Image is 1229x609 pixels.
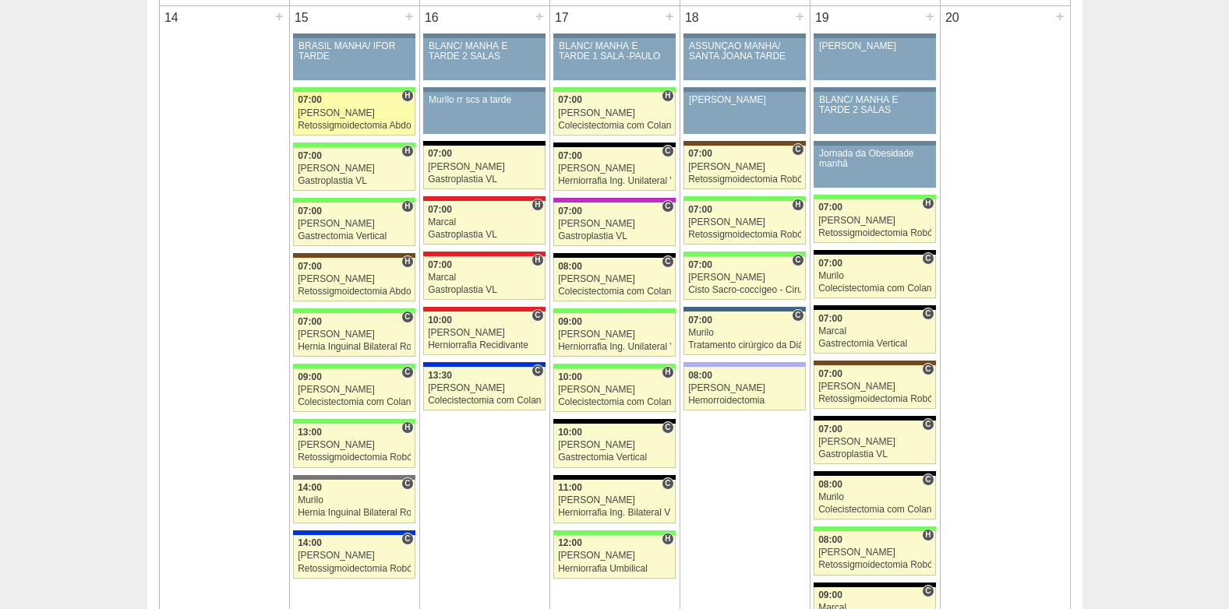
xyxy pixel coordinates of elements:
div: [PERSON_NAME] [298,385,411,395]
a: 07:00 [PERSON_NAME] Gastroplastia VL [423,146,545,189]
div: BLANC/ MANHÃ E TARDE 1 SALA -PAULO [559,41,670,62]
span: Hospital [532,199,543,211]
div: Key: Blanc [553,475,675,480]
span: 08:00 [818,534,842,545]
div: Key: Brasil [553,308,675,313]
a: C 07:00 [PERSON_NAME] Retossigmoidectomia Robótica [814,365,935,409]
div: Key: Blanc [553,143,675,147]
span: Consultório [922,252,934,265]
div: Murilo [818,271,931,281]
div: Key: Santa Joana [293,253,415,258]
div: BRASIL MANHÃ/ IFOR TARDE [298,41,410,62]
span: 10:00 [558,427,582,438]
span: 08:00 [558,261,582,272]
a: ASSUNÇÃO MANHÃ/ SANTA JOANA TARDE [683,38,805,80]
div: [PERSON_NAME] [428,328,541,338]
span: 10:00 [428,315,452,326]
div: Gastrectomia Vertical [558,452,671,463]
div: Hemorroidectomia [688,396,801,406]
div: [PERSON_NAME] [558,551,671,561]
span: 07:00 [428,259,452,270]
div: Cisto Sacro-coccígeo - Cirurgia [688,285,801,295]
div: Key: Christóvão da Gama [683,362,805,367]
a: C 07:00 Murilo Colecistectomia com Colangiografia VL [814,255,935,298]
span: 12:00 [558,537,582,548]
div: + [1054,6,1067,26]
span: Hospital [922,529,934,541]
span: Hospital [792,199,803,211]
div: Key: Brasil [683,196,805,201]
div: [PERSON_NAME] [688,273,801,283]
div: Key: Aviso [293,33,415,38]
div: Key: Assunção [423,307,545,312]
div: [PERSON_NAME] [558,274,671,284]
span: Consultório [662,200,673,213]
div: + [533,6,546,26]
span: 07:00 [818,313,842,324]
a: C 11:00 [PERSON_NAME] Herniorrafia Ing. Bilateral VL [553,480,675,523]
div: Herniorrafia Umbilical [558,564,671,574]
span: Consultório [401,366,413,378]
div: Herniorrafia Recidivante [428,340,541,350]
a: H 07:00 [PERSON_NAME] Retossigmoidectomia Robótica [814,199,935,243]
div: BLANC/ MANHÃ E TARDE 2 SALAS [819,95,931,115]
a: C 09:00 [PERSON_NAME] Colecistectomia com Colangiografia VL [293,368,415,412]
div: Gastroplastia VL [428,285,541,295]
div: Key: Brasil [553,530,675,535]
a: C 13:30 [PERSON_NAME] Colecistectomia com Colangiografia VL [423,367,545,410]
span: 07:00 [428,204,452,215]
div: [PERSON_NAME] [688,162,801,172]
span: 07:00 [818,368,842,379]
div: 16 [420,6,444,30]
span: Hospital [401,145,413,157]
div: Key: Brasil [293,198,415,202]
div: Key: Brasil [814,195,935,199]
div: Murilo [818,492,931,502]
a: C 07:00 Murilo Tratamento cirúrgico da Diástase do reto abdomem [683,312,805,355]
a: H 13:00 [PERSON_NAME] Retossigmoidectomia Robótica [293,424,415,467]
div: Key: Aviso [553,33,675,38]
span: Hospital [662,90,673,102]
div: Colecistectomia com Colangiografia VL [428,396,541,406]
span: Hospital [662,366,673,378]
div: Key: São Luiz - Itaim [293,530,415,535]
a: C 08:00 [PERSON_NAME] Colecistectomia com Colangiografia VL [553,258,675,301]
a: [PERSON_NAME] [683,92,805,134]
span: 07:00 [298,150,322,161]
div: [PERSON_NAME] [558,164,671,174]
span: Consultório [401,477,413,490]
div: [PERSON_NAME] [818,216,931,226]
div: Key: Blanc [814,471,935,476]
span: Hospital [401,200,413,213]
span: 07:00 [818,258,842,269]
a: C 10:00 [PERSON_NAME] Herniorrafia Recidivante [423,312,545,355]
div: 19 [811,6,835,30]
div: Retossigmoidectomia Robótica [688,230,801,240]
div: Key: Santa Catarina [293,475,415,480]
div: Key: Blanc [553,253,675,258]
div: Marcal [428,273,541,283]
span: Hospital [532,254,543,266]
div: Key: Brasil [293,308,415,313]
a: 09:00 [PERSON_NAME] Herniorrafia Ing. Unilateral VL [553,313,675,357]
div: Gastroplastia VL [558,231,671,241]
a: H 12:00 [PERSON_NAME] Herniorrafia Umbilical [553,535,675,579]
div: Key: São Luiz - Jabaquara [683,307,805,312]
span: Consultório [922,585,934,597]
div: + [924,6,937,26]
span: 07:00 [688,204,712,215]
span: 07:00 [298,206,322,216]
div: [PERSON_NAME] [298,108,411,118]
a: C 07:00 [PERSON_NAME] Hernia Inguinal Bilateral Robótica [293,313,415,357]
div: Hernia Inguinal Bilateral Robótica [298,342,411,352]
span: 07:00 [558,94,582,105]
div: [PERSON_NAME] [688,217,801,227]
a: H 07:00 Marcal Gastroplastia VL [423,201,545,245]
span: Consultório [792,254,803,266]
span: Consultório [922,418,934,431]
span: 08:00 [818,479,842,490]
div: [PERSON_NAME] [298,329,411,340]
div: [PERSON_NAME] [688,383,801,393]
div: Key: Aviso [423,87,545,92]
span: Hospital [922,197,934,209]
